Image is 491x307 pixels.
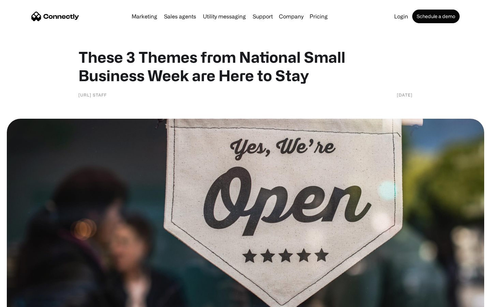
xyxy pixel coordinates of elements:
[412,10,460,23] a: Schedule a demo
[78,91,107,98] div: [URL] Staff
[250,14,276,19] a: Support
[391,14,411,19] a: Login
[7,295,41,305] aside: Language selected: English
[397,91,413,98] div: [DATE]
[129,14,160,19] a: Marketing
[14,295,41,305] ul: Language list
[279,12,303,21] div: Company
[200,14,249,19] a: Utility messaging
[78,48,413,85] h1: These 3 Themes from National Small Business Week are Here to Stay
[307,14,330,19] a: Pricing
[161,14,199,19] a: Sales agents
